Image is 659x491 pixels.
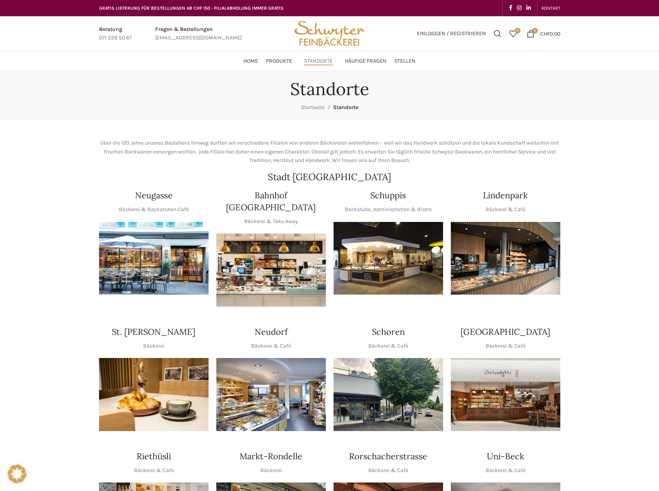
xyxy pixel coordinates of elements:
img: Schwyter-1800x900 [451,358,560,431]
div: 1 / 1 [99,358,209,431]
div: 1 / 1 [216,234,326,307]
img: Neugasse [99,222,209,295]
a: Linkedin social link [524,3,533,14]
span: 0 [515,28,520,34]
a: Suchen [490,26,505,41]
div: 1 / 1 [451,222,560,295]
img: 017-e1571925257345 [451,222,560,295]
p: Bäckerei & Take Away [244,217,298,226]
p: Bäckerei & Café [486,466,525,475]
div: 1 / 1 [216,358,326,431]
p: Bäckerei [143,342,164,350]
img: Bahnhof St. Gallen [216,234,326,307]
a: KONTAKT [541,0,560,16]
span: Stellen [394,58,416,65]
a: Home [243,53,258,69]
div: Secondary navigation [537,0,564,16]
img: 150130-Schwyter-013 [334,222,443,295]
div: 1 / 1 [451,358,560,431]
span: CHF [540,30,550,37]
p: Bäckerei & Backstuben Café [119,205,189,214]
h4: Bahnhof [GEOGRAPHIC_DATA] [216,189,326,213]
h4: Schuppis [370,189,406,201]
img: schwyter-23 [99,358,209,431]
p: Bäckerei & Café [368,342,408,350]
a: Infobox link [155,25,242,43]
span: Standorte [304,58,333,65]
span: Standorte [333,104,358,111]
a: Einloggen / Registrieren [413,26,490,41]
h2: Stadt [GEOGRAPHIC_DATA] [99,172,560,182]
div: 1 / 1 [99,222,209,295]
a: Infobox link [99,25,132,43]
h1: Standorte [290,79,369,99]
span: 0 [532,28,538,34]
a: Startseite [301,104,325,111]
a: 0 [505,26,521,41]
img: Bäckerei Schwyter [291,16,367,51]
p: Bäckerei & Café [251,342,291,350]
div: 1 / 1 [334,358,443,431]
div: 1 / 1 [334,222,443,295]
a: Produkte [266,53,296,69]
p: Über die 120 Jahre unseres Bestehens hinweg durften wir verschiedene Filialen von anderen Bäckere... [99,139,560,165]
h4: Uni-Beck [487,450,524,462]
span: GRATIS LIEFERUNG FÜR BESTELLUNGEN AB CHF 150 - FILIALABHOLUNG IMMER GRATIS [99,5,284,11]
h4: St. [PERSON_NAME] [112,326,195,338]
p: Bäckerei & Café [486,205,525,214]
p: Bäckerei & Café [486,342,525,350]
h4: Lindenpark [483,189,528,201]
span: Häufige Fragen [345,58,387,65]
h4: Schoren [372,326,405,338]
bdi: 0.00 [540,30,560,37]
span: Produkte [266,58,292,65]
a: Standorte [304,53,337,69]
h4: [GEOGRAPHIC_DATA] [460,326,550,338]
h4: Riethüsli [137,450,171,462]
a: 0 CHF0.00 [523,26,564,41]
div: Main navigation [95,53,564,69]
p: Bäckerei & Café [368,466,408,475]
p: Backstube, Administration & Bistro [345,205,432,214]
h4: Rorschacherstrasse [349,450,427,462]
h4: Neudorf [255,326,288,338]
a: Häufige Fragen [345,53,387,69]
h4: Neugasse [135,189,173,201]
h4: Markt-Rondelle [240,450,302,462]
a: Site logo [291,30,367,36]
div: Meine Wunschliste [505,26,521,41]
a: Stellen [394,53,416,69]
img: Neudorf_1 [216,358,326,431]
span: Home [243,58,258,65]
span: KONTAKT [541,5,560,11]
a: Facebook social link [507,3,515,14]
img: 0842cc03-b884-43c1-a0c9-0889ef9087d6 copy [334,358,443,431]
p: Bäckerei & Café [134,466,174,475]
span: Einloggen / Registrieren [417,31,486,36]
p: Bäckerei [260,466,282,475]
a: Instagram social link [515,3,524,14]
